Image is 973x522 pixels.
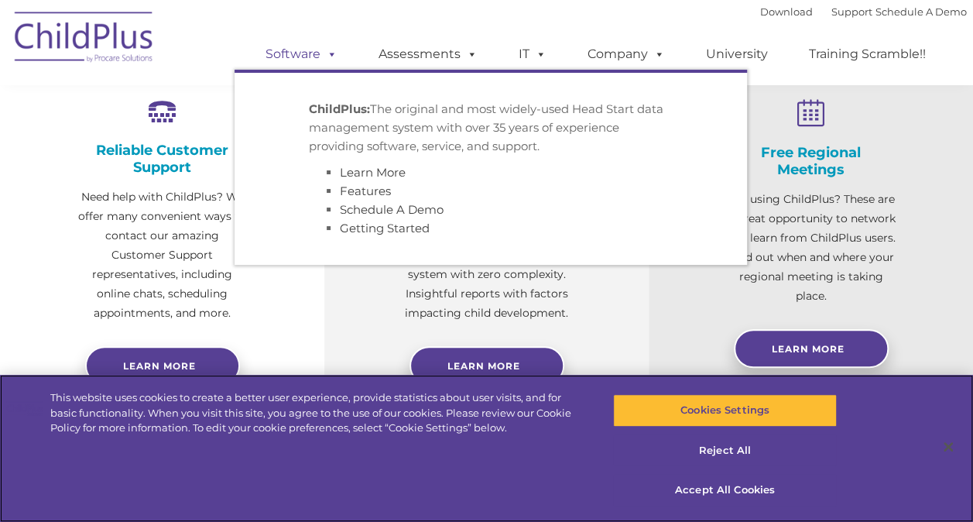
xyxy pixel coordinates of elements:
a: Support [831,5,872,18]
a: Learn more [85,346,240,385]
a: Schedule A Demo [875,5,967,18]
span: Learn More [772,343,845,355]
span: Last name [215,102,262,114]
a: Assessments [363,39,493,70]
button: Accept All Cookies [613,474,837,507]
a: Software [250,39,353,70]
a: IT [503,39,562,70]
h4: Reliable Customer Support [77,142,247,176]
a: University [690,39,783,70]
a: Learn More [734,329,889,368]
p: Experience and analyze child assessments and Head Start data management in one system with zero c... [402,207,571,323]
button: Reject All [613,434,837,467]
span: Learn more [123,360,196,372]
a: Company [572,39,680,70]
a: Schedule A Demo [340,202,444,217]
span: Phone number [215,166,281,177]
a: Learn More [340,165,406,180]
a: Learn More [409,346,564,385]
p: Not using ChildPlus? These are a great opportunity to network and learn from ChildPlus users. Fin... [726,190,896,306]
div: This website uses cookies to create a better user experience, provide statistics about user visit... [50,390,584,436]
a: Features [340,184,391,198]
a: Getting Started [340,221,430,235]
button: Cookies Settings [613,394,837,427]
img: ChildPlus by Procare Solutions [7,1,162,78]
a: Training Scramble!! [793,39,941,70]
h4: Free Regional Meetings [726,144,896,178]
span: Learn More [447,360,520,372]
p: The original and most widely-used Head Start data management system with over 35 years of experie... [309,100,673,156]
a: Download [760,5,813,18]
p: Need help with ChildPlus? We offer many convenient ways to contact our amazing Customer Support r... [77,187,247,323]
strong: ChildPlus: [309,101,370,116]
font: | [760,5,967,18]
button: Close [931,430,965,464]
